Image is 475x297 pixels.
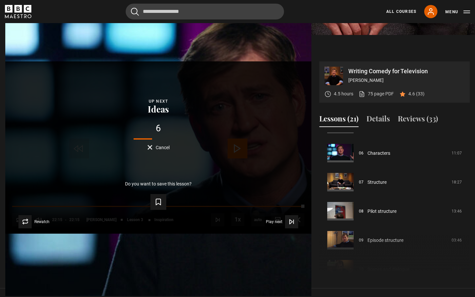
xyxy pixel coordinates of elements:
[266,215,298,228] button: Play next
[359,90,394,97] a: 75 page PDF
[367,150,390,157] a: Characters
[156,145,170,150] span: Cancel
[34,220,49,224] span: Rewatch
[348,68,464,74] p: Writing Comedy for Television
[5,61,311,234] video-js: Video Player
[445,9,470,15] button: Toggle navigation
[16,98,301,105] div: Up next
[408,90,425,97] p: 4.6 (33)
[131,8,139,16] button: Submit the search query
[366,113,390,127] button: Details
[367,179,387,186] a: Structure
[18,215,49,228] button: Rewatch
[386,9,416,15] a: All Courses
[319,113,359,127] button: Lessons (21)
[398,113,438,127] button: Reviews (33)
[146,105,171,114] button: Ideas
[126,4,284,19] input: Search
[147,145,170,150] button: Cancel
[266,220,282,224] span: Play next
[334,90,353,97] p: 4.5 hours
[367,208,396,215] a: Pilot structure
[16,124,301,133] div: 6
[5,5,31,18] svg: BBC Maestro
[125,181,192,186] p: Do you want to save this lesson?
[348,77,464,84] p: [PERSON_NAME]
